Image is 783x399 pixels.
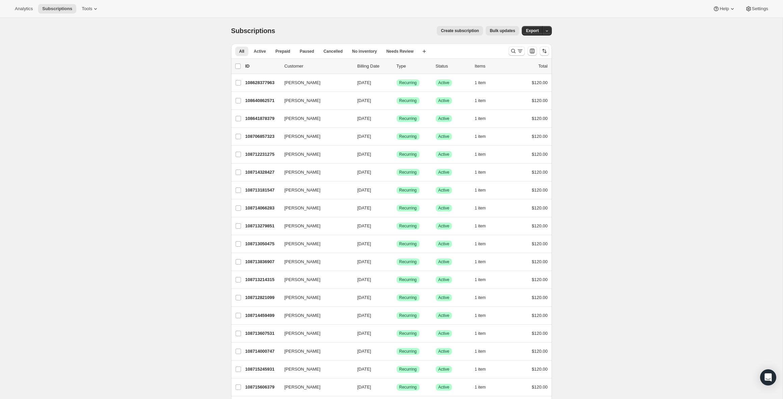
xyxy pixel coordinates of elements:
[399,313,417,318] span: Recurring
[280,185,348,196] button: [PERSON_NAME]
[475,78,493,88] button: 1 item
[280,292,348,303] button: [PERSON_NAME]
[526,28,539,33] span: Export
[532,80,548,85] span: $120.00
[475,311,493,320] button: 1 item
[280,203,348,214] button: [PERSON_NAME]
[357,313,371,318] span: [DATE]
[324,49,343,54] span: Cancelled
[285,223,321,229] span: [PERSON_NAME]
[532,205,548,210] span: $120.00
[438,259,450,265] span: Active
[475,275,493,284] button: 1 item
[438,152,450,157] span: Active
[475,150,493,159] button: 1 item
[399,98,417,103] span: Recurring
[475,205,486,211] span: 1 item
[438,367,450,372] span: Active
[285,241,321,247] span: [PERSON_NAME]
[475,329,493,338] button: 1 item
[245,257,548,267] div: 108713836907[PERSON_NAME][DATE]SuccessRecurringSuccessActive1 item$120.00
[280,382,348,393] button: [PERSON_NAME]
[352,49,377,54] span: No inventory
[280,310,348,321] button: [PERSON_NAME]
[475,347,493,356] button: 1 item
[475,98,486,103] span: 1 item
[245,348,279,355] p: 108714000747
[399,223,417,229] span: Recurring
[285,169,321,176] span: [PERSON_NAME]
[475,223,486,229] span: 1 item
[245,63,279,70] p: ID
[285,133,321,140] span: [PERSON_NAME]
[357,277,371,282] span: [DATE]
[475,239,493,249] button: 1 item
[475,132,493,141] button: 1 item
[399,152,417,157] span: Recurring
[475,221,493,231] button: 1 item
[245,258,279,265] p: 108713836907
[285,79,321,86] span: [PERSON_NAME]
[245,223,279,229] p: 108713279851
[280,131,348,142] button: [PERSON_NAME]
[532,241,548,246] span: $120.00
[285,384,321,391] span: [PERSON_NAME]
[245,312,279,319] p: 108714459499
[741,4,772,14] button: Settings
[245,329,548,338] div: 108713607531[PERSON_NAME][DATE]SuccessRecurringSuccessActive1 item$120.00
[280,77,348,88] button: [PERSON_NAME]
[285,366,321,373] span: [PERSON_NAME]
[245,150,548,159] div: 108712231275[PERSON_NAME][DATE]SuccessRecurringSuccessActive1 item$120.00
[285,97,321,104] span: [PERSON_NAME]
[475,185,493,195] button: 1 item
[275,49,290,54] span: Prepaid
[475,259,486,265] span: 1 item
[245,205,279,211] p: 108714066283
[254,49,266,54] span: Active
[532,259,548,264] span: $120.00
[357,331,371,336] span: [DATE]
[357,170,371,175] span: [DATE]
[357,367,371,372] span: [DATE]
[245,347,548,356] div: 108714000747[PERSON_NAME][DATE]SuccessRecurringSuccessActive1 item$120.00
[532,98,548,103] span: $120.00
[532,313,548,318] span: $120.00
[437,26,483,35] button: Create subscription
[357,80,371,85] span: [DATE]
[475,313,486,318] span: 1 item
[475,63,509,70] div: Items
[399,116,417,121] span: Recurring
[285,330,321,337] span: [PERSON_NAME]
[386,49,414,54] span: Needs Review
[399,384,417,390] span: Recurring
[475,365,493,374] button: 1 item
[399,170,417,175] span: Recurring
[475,257,493,267] button: 1 item
[285,115,321,122] span: [PERSON_NAME]
[399,188,417,193] span: Recurring
[357,223,371,228] span: [DATE]
[475,203,493,213] button: 1 item
[280,113,348,124] button: [PERSON_NAME]
[399,295,417,300] span: Recurring
[245,185,548,195] div: 108713181547[PERSON_NAME][DATE]SuccessRecurringSuccessActive1 item$120.00
[532,367,548,372] span: $120.00
[438,188,450,193] span: Active
[357,259,371,264] span: [DATE]
[475,241,486,247] span: 1 item
[538,63,547,70] p: Total
[245,78,548,88] div: 108628377963[PERSON_NAME][DATE]SuccessRecurringSuccessActive1 item$120.00
[438,223,450,229] span: Active
[15,6,33,11] span: Analytics
[280,239,348,249] button: [PERSON_NAME]
[438,241,450,247] span: Active
[280,95,348,106] button: [PERSON_NAME]
[245,79,279,86] p: 108628377963
[532,277,548,282] span: $120.00
[285,63,352,70] p: Customer
[357,116,371,121] span: [DATE]
[245,168,548,177] div: 108714328427[PERSON_NAME][DATE]SuccessRecurringSuccessActive1 item$120.00
[285,276,321,283] span: [PERSON_NAME]
[245,294,279,301] p: 108712821099
[11,4,37,14] button: Analytics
